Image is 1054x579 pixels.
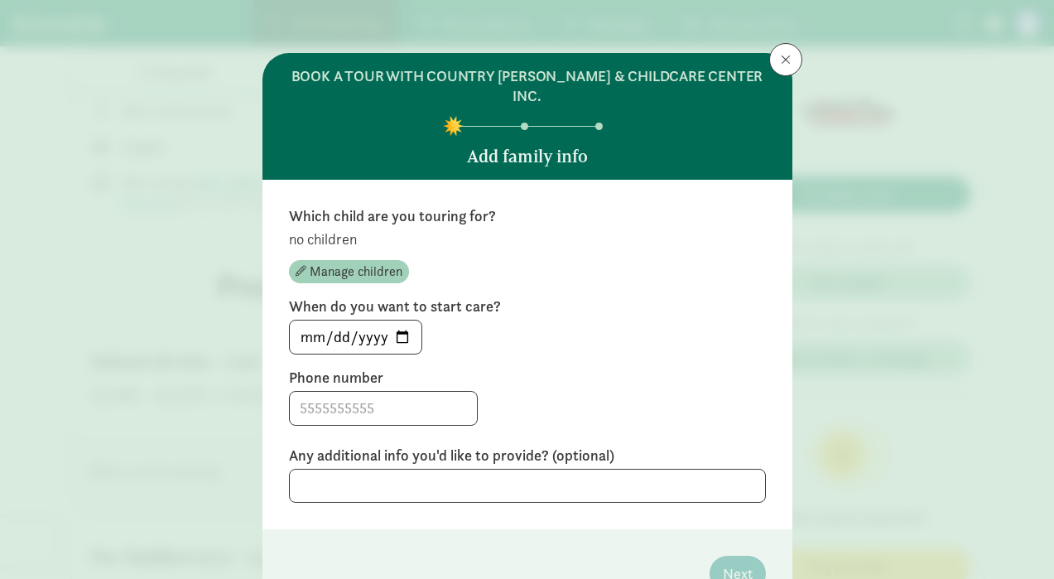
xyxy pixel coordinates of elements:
[289,368,766,388] label: Phone number
[289,206,766,226] label: Which child are you touring for?
[289,66,766,106] h6: BOOK A TOUR WITH COUNTRY [PERSON_NAME] & CHILDCARE CENTER INC.
[310,262,402,282] span: Manage children
[467,147,588,166] h5: Add family info
[289,446,766,466] label: Any additional info you'd like to provide? (optional)
[290,392,477,425] input: 5555555555
[289,297,766,316] label: When do you want to start care?
[289,229,766,249] p: no children
[289,260,409,283] button: Manage children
